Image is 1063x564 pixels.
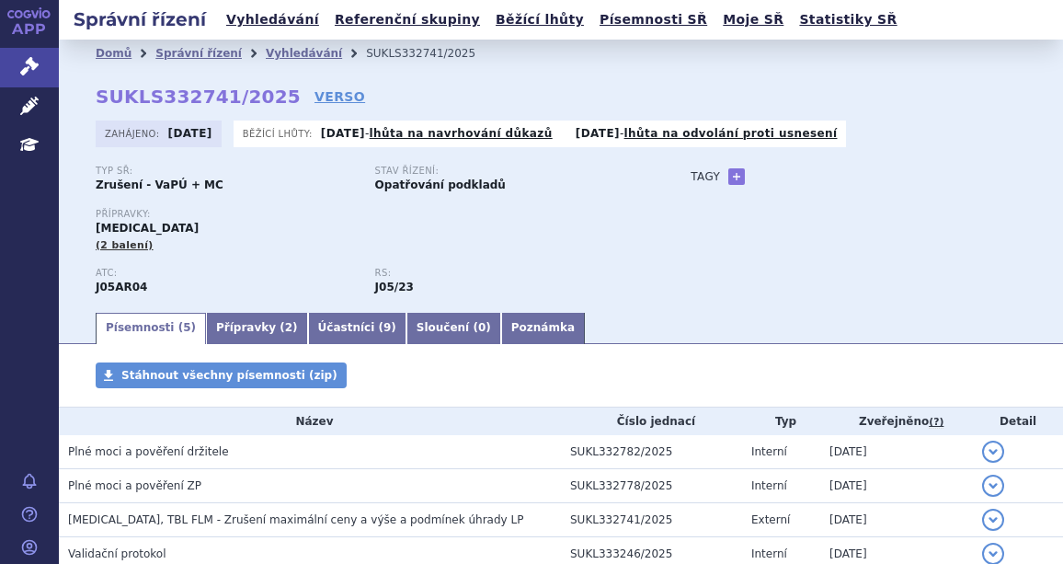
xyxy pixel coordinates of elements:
th: Číslo jednací [561,408,742,435]
p: Typ SŘ: [96,166,357,177]
span: Plné moci a pověření držitele [68,445,229,458]
span: Plné moci a pověření ZP [68,479,201,492]
span: Běžící lhůty: [243,126,316,141]
td: [DATE] [820,435,973,469]
h3: Tagy [691,166,720,188]
strong: [DATE] [168,127,212,140]
th: Název [59,408,561,435]
a: Vyhledávání [221,7,325,32]
p: ATC: [96,268,357,279]
span: Interní [751,547,787,560]
a: Účastníci (9) [308,313,406,344]
span: 2 [285,321,292,334]
strong: ZIDOVUDIN, LAMIVUDIN A ABAKAVIR [96,281,147,294]
p: Stav řízení: [375,166,636,177]
strong: [DATE] [576,127,620,140]
a: Vyhledávání [266,47,342,60]
a: Referenční skupiny [329,7,486,32]
td: [DATE] [820,469,973,503]
a: Přípravky (2) [206,313,308,344]
a: Písemnosti (5) [96,313,206,344]
strong: kombinace zidovudin+lamivudin+abakavir [375,281,414,294]
a: Běžící lhůty [490,7,589,32]
a: Stáhnout všechny písemnosti (zip) [96,363,347,388]
button: detail [982,441,1004,463]
span: 0 [478,321,486,334]
button: detail [982,509,1004,531]
a: Písemnosti SŘ [594,7,713,32]
td: [DATE] [820,503,973,537]
a: lhůta na odvolání proti usnesení [624,127,838,140]
th: Zveřejněno [820,408,973,435]
span: TRIZIVIR, TBL FLM - Zrušení maximální ceny a výše a podmínek úhrady LP [68,513,523,526]
strong: [DATE] [321,127,365,140]
td: SUKL332741/2025 [561,503,742,537]
span: Validační protokol [68,547,166,560]
a: + [728,168,745,185]
h2: Správní řízení [59,6,221,32]
a: Poznámka [501,313,585,344]
strong: SUKLS332741/2025 [96,86,301,108]
a: Statistiky SŘ [794,7,902,32]
span: [MEDICAL_DATA] [96,222,199,235]
strong: Zrušení - VaPÚ + MC [96,178,223,191]
a: Domů [96,47,131,60]
td: SUKL332778/2025 [561,469,742,503]
li: SUKLS332741/2025 [366,40,499,67]
span: Interní [751,445,787,458]
th: Typ [742,408,820,435]
strong: Opatřování podkladů [375,178,506,191]
span: Stáhnout všechny písemnosti (zip) [121,369,337,382]
span: Zahájeno: [105,126,163,141]
span: Interní [751,479,787,492]
p: - [321,126,553,141]
a: Správní řízení [155,47,242,60]
span: (2 balení) [96,239,154,251]
a: Sloučení (0) [406,313,501,344]
th: Detail [973,408,1063,435]
span: 9 [383,321,391,334]
a: Moje SŘ [717,7,789,32]
p: Přípravky: [96,209,654,220]
abbr: (?) [929,416,943,429]
a: VERSO [314,87,365,106]
span: 5 [183,321,190,334]
p: - [576,126,838,141]
td: SUKL332782/2025 [561,435,742,469]
a: lhůta na navrhování důkazů [370,127,553,140]
button: detail [982,475,1004,497]
p: RS: [375,268,636,279]
span: Externí [751,513,790,526]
